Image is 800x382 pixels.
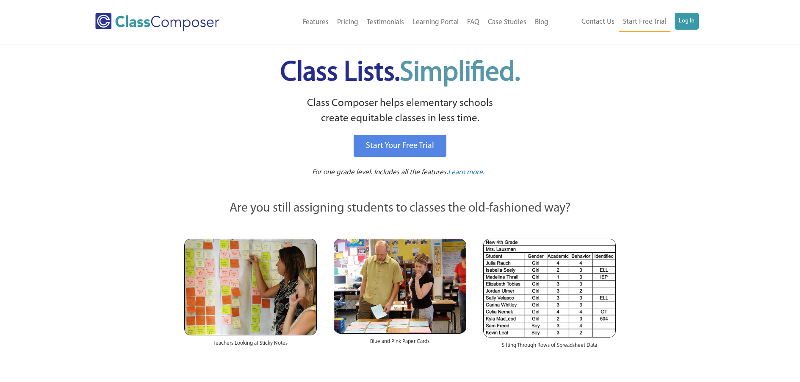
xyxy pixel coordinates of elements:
[312,169,448,176] span: For one grade level. Includes all the features.
[363,13,408,32] a: Testimonials
[553,13,699,32] nav: Header Menu
[463,13,484,32] a: FAQ
[183,96,617,127] p: Class Composer helps elementary schools create equitable classes in less time.
[400,59,520,87] span: Simplified.
[333,13,363,32] a: Pricing
[184,199,616,218] p: Are you still assigning students to classes the old-fashioned way?
[408,13,463,32] a: Learning Portal
[531,13,553,32] a: Blog
[95,13,219,31] img: Class Composer
[483,337,616,358] div: Sifting Through Rows of Spreadsheet Data
[184,239,317,335] img: Teachers Looking at Sticky Notes
[280,59,520,87] span: Class Lists.
[354,135,446,157] a: Start Your Free Trial
[577,13,619,31] a: Contact Us
[448,169,484,176] span: Learn more.
[675,13,699,30] a: Log In
[484,13,531,32] a: Case Studies
[254,13,553,32] nav: Header Menu
[619,13,670,32] a: Start Free Trial
[334,239,466,333] img: Blue and Pink Paper Cards
[366,142,434,150] span: Start Your Free Trial
[448,167,484,178] a: Learn more.
[483,239,616,337] img: Spreadsheets
[299,13,333,32] a: Features
[334,334,466,354] div: Blue and Pink Paper Cards
[184,335,317,356] div: Teachers Looking at Sticky Notes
